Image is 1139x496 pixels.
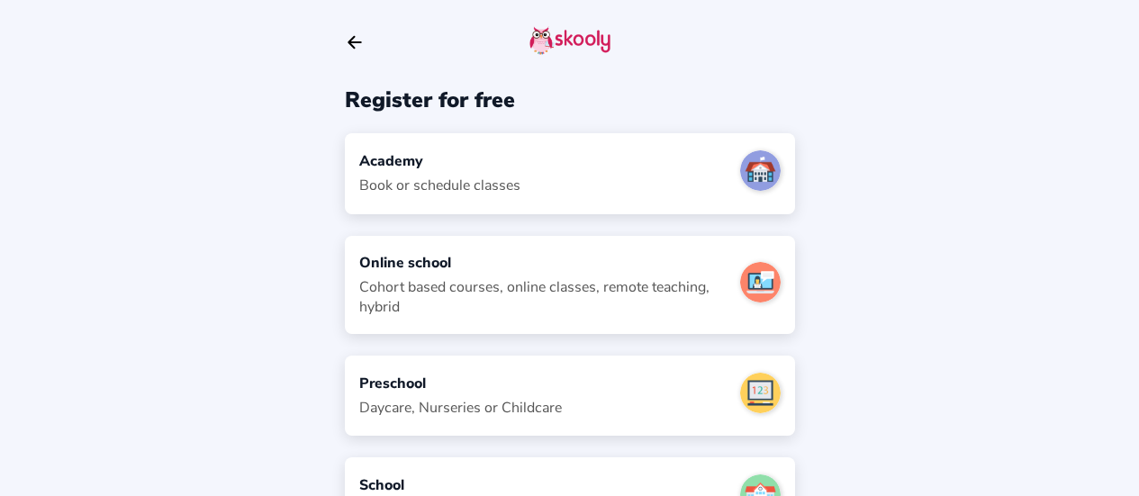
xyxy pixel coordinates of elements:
div: School [359,475,682,495]
button: arrow back outline [345,32,365,52]
div: Online school [359,253,726,273]
img: skooly-logo.png [529,26,610,55]
div: Register for free [345,86,795,114]
div: Preschool [359,374,562,393]
div: Cohort based courses, online classes, remote teaching, hybrid [359,277,726,317]
div: Daycare, Nurseries or Childcare [359,398,562,418]
div: Book or schedule classes [359,176,520,195]
div: Academy [359,151,520,171]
